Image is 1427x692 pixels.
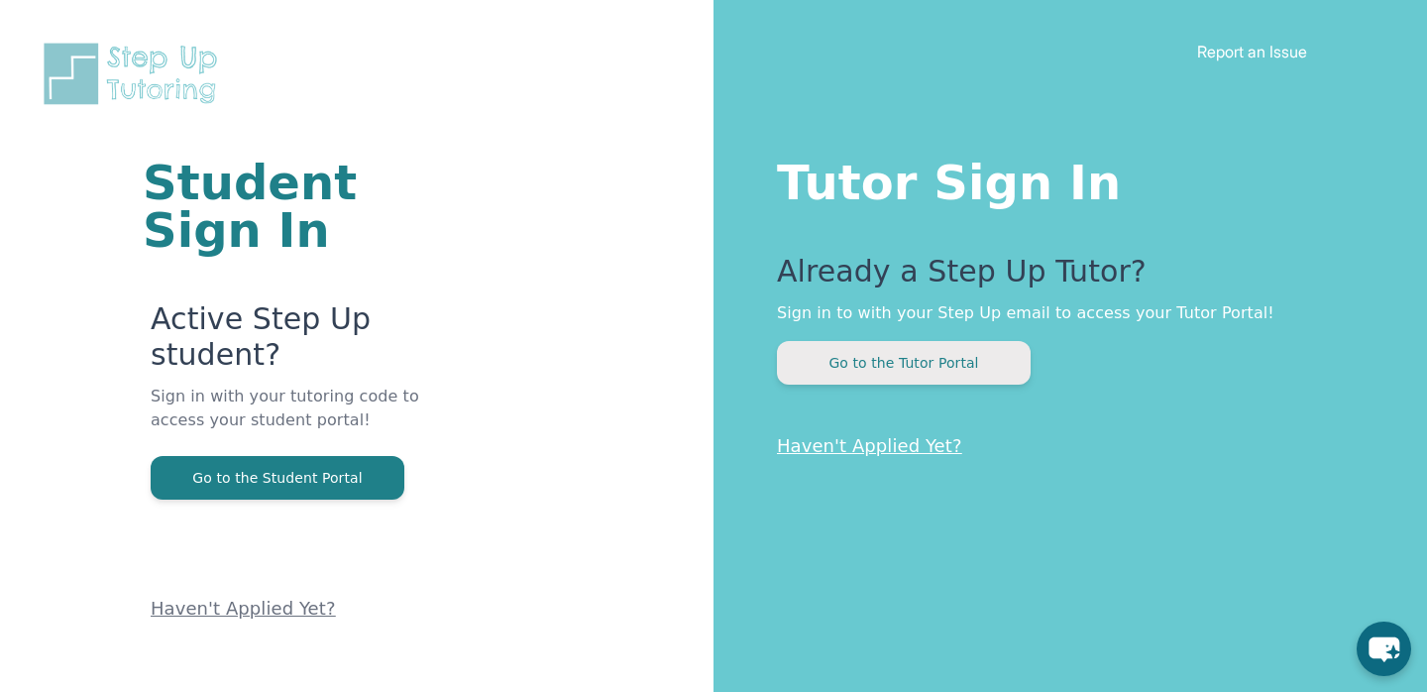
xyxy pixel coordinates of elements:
[151,598,336,619] a: Haven't Applied Yet?
[40,40,230,108] img: Step Up Tutoring horizontal logo
[777,435,962,456] a: Haven't Applied Yet?
[1197,42,1307,61] a: Report an Issue
[1357,622,1411,676] button: chat-button
[777,151,1348,206] h1: Tutor Sign In
[777,341,1031,385] button: Go to the Tutor Portal
[777,301,1348,325] p: Sign in to with your Step Up email to access your Tutor Portal!
[151,385,476,456] p: Sign in with your tutoring code to access your student portal!
[151,301,476,385] p: Active Step Up student?
[151,468,404,487] a: Go to the Student Portal
[777,353,1031,372] a: Go to the Tutor Portal
[151,456,404,500] button: Go to the Student Portal
[777,254,1348,301] p: Already a Step Up Tutor?
[143,159,476,254] h1: Student Sign In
